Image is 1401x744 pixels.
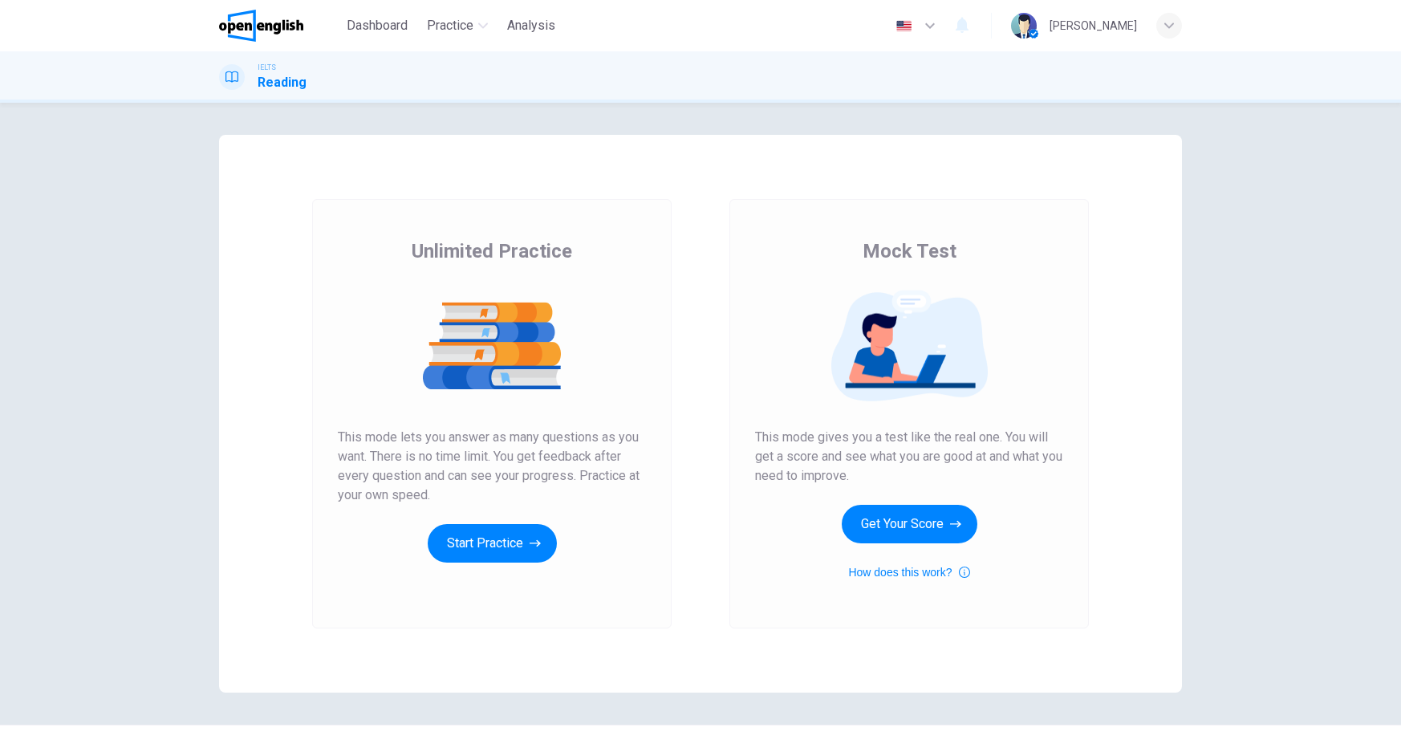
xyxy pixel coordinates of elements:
button: Dashboard [340,11,414,40]
img: Profile picture [1011,13,1037,39]
img: OpenEnglish logo [219,10,303,42]
h1: Reading [258,73,307,92]
span: Analysis [507,16,555,35]
button: How does this work? [848,563,969,582]
button: Start Practice [428,524,557,563]
span: Dashboard [347,16,408,35]
span: IELTS [258,62,276,73]
span: Unlimited Practice [412,238,572,264]
button: Analysis [501,11,562,40]
span: This mode gives you a test like the real one. You will get a score and see what you are good at a... [755,428,1063,486]
span: This mode lets you answer as many questions as you want. There is no time limit. You get feedback... [338,428,646,505]
button: Practice [420,11,494,40]
button: Get Your Score [842,505,977,543]
img: en [894,20,914,32]
span: Mock Test [863,238,956,264]
a: OpenEnglish logo [219,10,340,42]
div: [PERSON_NAME] [1050,16,1137,35]
span: Practice [427,16,473,35]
